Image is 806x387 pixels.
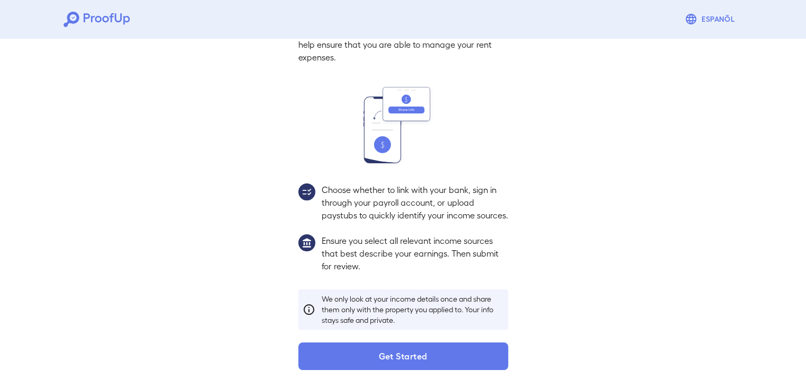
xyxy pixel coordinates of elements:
p: Choose whether to link with your bank, sign in through your payroll account, or upload paystubs t... [322,183,508,222]
p: We only look at your income details once and share them only with the property you applied to. Yo... [322,294,504,326]
p: In this step, you'll share your income sources with us to help ensure that you are able to manage... [298,25,508,64]
img: group2.svg [298,183,315,200]
p: Ensure you select all relevant income sources that best describe your earnings. Then submit for r... [322,234,508,272]
img: group1.svg [298,234,315,251]
button: Get Started [298,342,508,370]
img: transfer_money.svg [364,87,443,163]
button: Espanõl [680,8,742,30]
